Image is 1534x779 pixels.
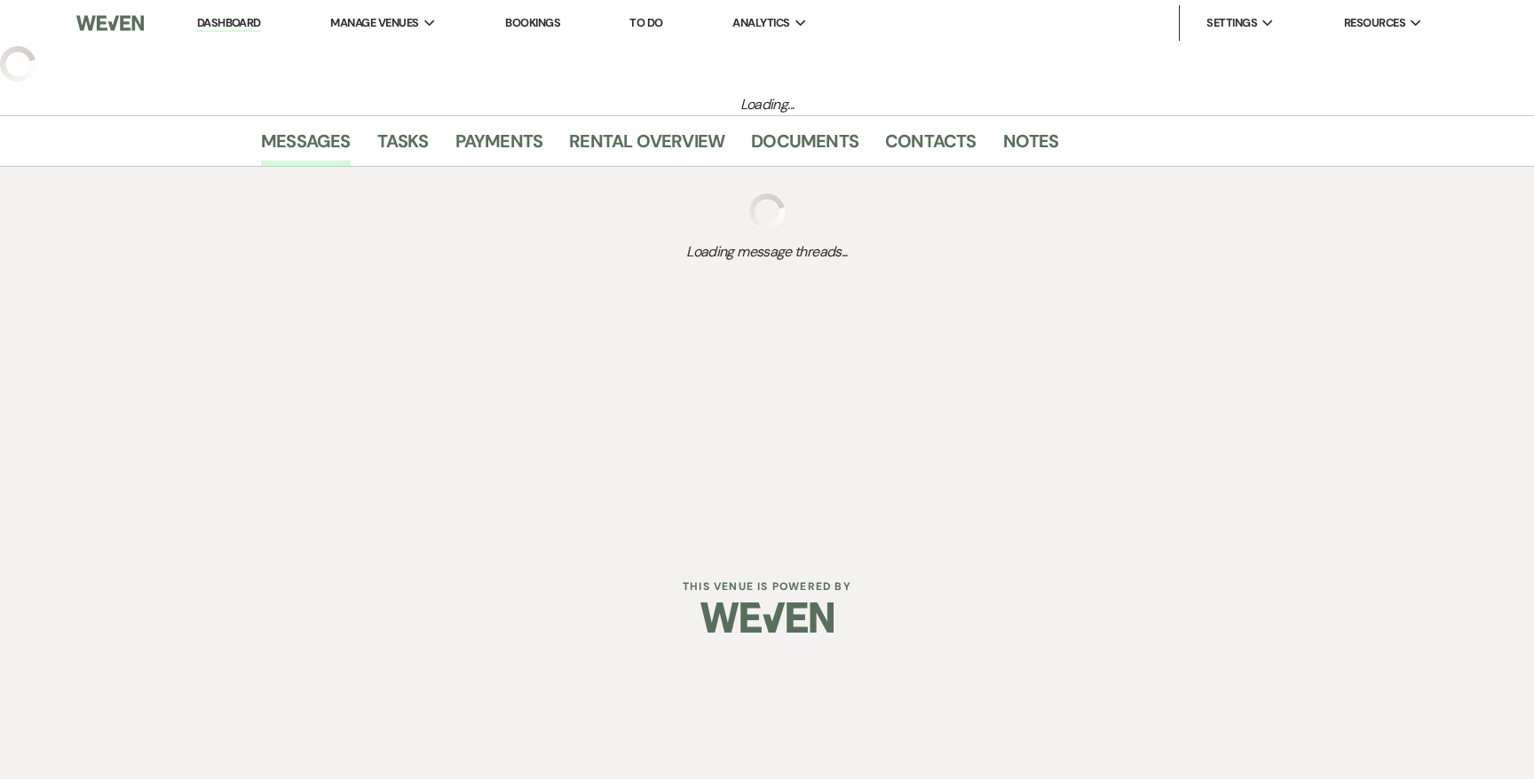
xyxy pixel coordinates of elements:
[751,127,858,166] a: Documents
[261,241,1273,263] span: Loading message threads...
[1206,14,1257,32] span: Settings
[377,127,429,166] a: Tasks
[330,14,418,32] span: Manage Venues
[455,127,543,166] a: Payments
[1344,14,1405,32] span: Resources
[732,14,789,32] span: Analytics
[1003,127,1059,166] a: Notes
[629,15,662,30] a: To Do
[569,127,724,166] a: Rental Overview
[885,127,977,166] a: Contacts
[197,15,261,32] a: Dashboard
[505,15,560,30] a: Bookings
[76,4,144,42] img: Weven Logo
[700,586,834,649] img: Weven Logo
[261,127,351,166] a: Messages
[749,193,785,229] img: loading spinner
